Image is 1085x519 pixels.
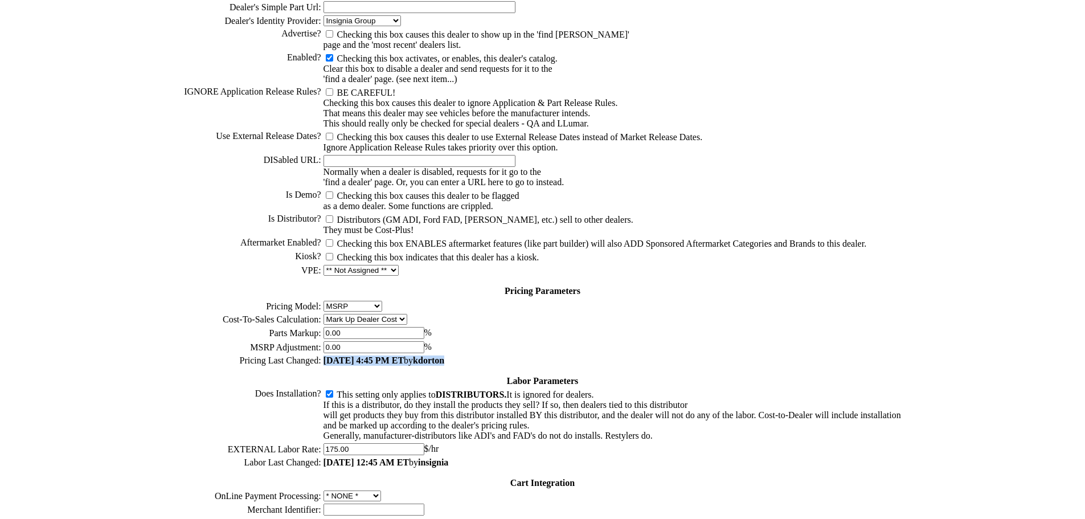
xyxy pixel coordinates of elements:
[323,341,902,354] td: %
[436,390,507,399] b: DISTRIBUTORS.
[324,215,633,235] span: Distributors (GM ADI, Ford FAD, [PERSON_NAME], etc.) sell to other dealers. They must be Cost-Plus!
[183,355,321,366] td: Pricing Last Changed:
[183,300,321,312] td: Pricing Model:
[337,252,539,262] span: Checking this box indicates that this dealer has a kiosk.
[183,86,321,129] td: IGNORE Application Release Rules?
[324,355,404,365] span: [DATE] 4:45 PM ET
[183,490,321,502] td: OnLine Payment Processing:
[183,251,321,263] td: Kiosk?
[505,286,580,296] b: Pricing Parameters
[323,355,902,366] td: by
[324,30,629,50] span: Checking this box causes this dealer to show up in the 'find [PERSON_NAME]' page and the 'most re...
[324,167,564,187] span: Normally when a dealer is disabled, requests for it go to the 'find a dealer' page. Or, you can e...
[337,239,867,248] span: Checking this box ENABLES aftermarket features (like part builder) will also ADD Sponsored Afterm...
[183,264,321,276] td: VPE:
[323,326,902,340] td: %
[183,189,321,212] td: Is Demo?
[183,237,321,250] td: Aftermarket Enabled?
[250,342,318,352] span: MSRP Adjustment
[507,376,578,386] b: Labor Parameters
[323,457,902,468] td: by
[324,457,409,467] span: [DATE] 12:45 AM ET
[183,503,321,516] td: Merchant Identifier:
[324,132,703,152] span: Checking this box causes this dealer to use External Release Dates instead of Market Release Date...
[183,213,321,236] td: Is Distributor?
[183,1,321,14] td: Dealer's Simple Part Url:
[323,443,902,456] td: $/hr
[324,191,519,211] span: Checking this box causes this dealer to be flagged as a demo dealer. Some functions are crippled.
[183,341,321,354] td: :
[413,355,444,365] span: kdorton
[269,328,319,338] span: Parts Markup
[324,1,515,13] input: Example: www.SimplePart.com/JoeDealer
[183,388,321,442] td: Does Installation?
[183,15,321,27] td: Dealer's Identity Provider:
[183,313,321,325] td: Cost-To-Sales Calculation:
[324,88,618,128] span: BE CAREFUL! Checking this box causes this dealer to ignore Application & Part Release Rules. That...
[183,52,321,85] td: Enabled?
[510,478,575,488] b: Cart Integration
[183,457,321,468] td: Labor Last Changed:
[324,54,558,84] span: Checking this box activates, or enables, this dealer's catalog. Clear this box to disable a deale...
[183,326,321,340] td: :
[183,154,321,188] td: DISabled URL:
[418,457,448,467] span: insignia
[183,130,321,153] td: Use External Release Dates?
[324,390,901,440] span: This setting only applies to It is ignored for dealers. If this is a distributor, do they install...
[183,443,321,456] td: EXTERNAL Labor Rate:
[183,28,321,51] td: Advertise?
